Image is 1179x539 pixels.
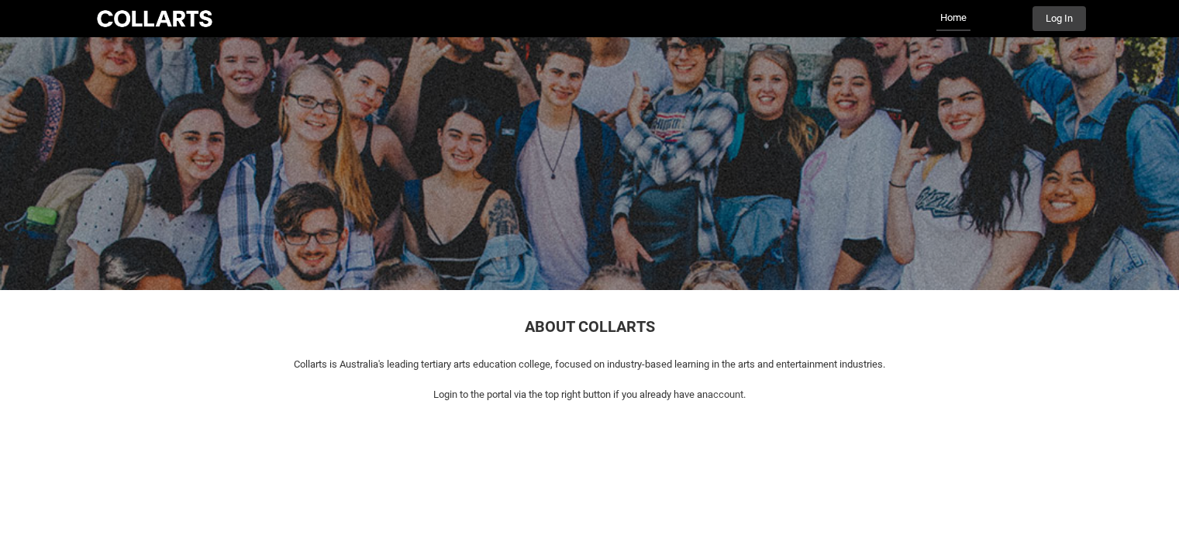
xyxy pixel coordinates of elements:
[1032,6,1086,31] button: Log In
[525,317,655,336] span: ABOUT COLLARTS
[103,387,1077,403] p: Login to the portal via the top right button if you already have an
[103,357,1077,372] p: Collarts is Australia's leading tertiary arts education college, focused on industry-based learni...
[708,389,746,400] span: account.
[936,6,970,31] a: Home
